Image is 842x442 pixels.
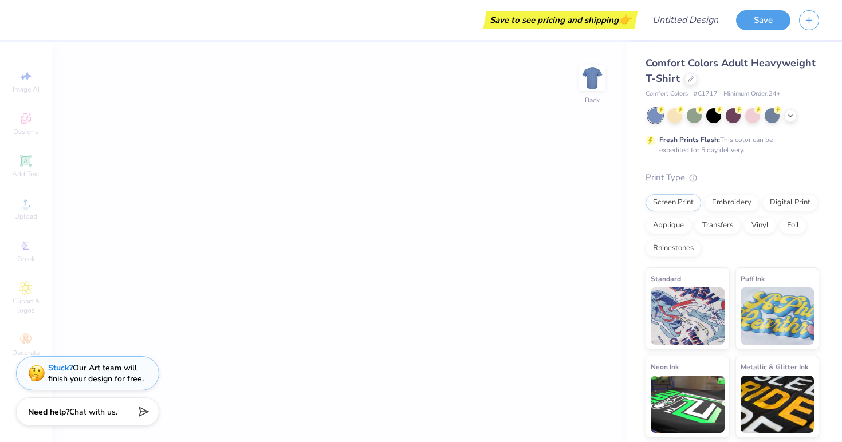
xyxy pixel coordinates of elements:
[646,89,688,99] span: Comfort Colors
[585,95,600,105] div: Back
[646,56,816,85] span: Comfort Colors Adult Heavyweight T-Shirt
[651,376,725,433] img: Neon Ink
[736,10,790,30] button: Save
[694,89,718,99] span: # C1717
[486,11,635,29] div: Save to see pricing and shipping
[646,217,691,234] div: Applique
[705,194,759,211] div: Embroidery
[619,13,631,26] span: 👉
[646,194,701,211] div: Screen Print
[659,135,800,155] div: This color can be expedited for 5 day delivery.
[762,194,818,211] div: Digital Print
[69,407,117,417] span: Chat with us.
[741,361,808,373] span: Metallic & Glitter Ink
[780,217,806,234] div: Foil
[48,362,73,373] strong: Stuck?
[581,66,604,89] img: Back
[646,240,701,257] div: Rhinestones
[48,362,144,384] div: Our Art team will finish your design for free.
[28,407,69,417] strong: Need help?
[646,171,819,184] div: Print Type
[741,287,815,345] img: Puff Ink
[723,89,781,99] span: Minimum Order: 24 +
[651,273,681,285] span: Standard
[741,273,765,285] span: Puff Ink
[741,376,815,433] img: Metallic & Glitter Ink
[744,217,776,234] div: Vinyl
[659,135,720,144] strong: Fresh Prints Flash:
[695,217,741,234] div: Transfers
[651,287,725,345] img: Standard
[643,9,727,31] input: Untitled Design
[651,361,679,373] span: Neon Ink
